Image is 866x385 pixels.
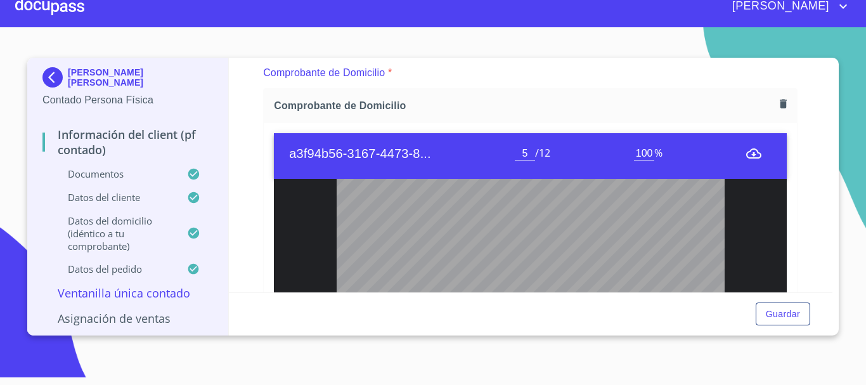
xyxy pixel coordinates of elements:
span: Guardar [766,306,800,322]
p: Información del Client (PF contado) [42,127,213,157]
p: Comprobante de Domicilio [263,65,385,81]
p: Documentos [42,167,187,180]
h6: a3f94b56-3167-4473-8... [289,143,515,164]
p: Contado Persona Física [42,93,213,108]
p: Datos del domicilio (idéntico a tu comprobante) [42,214,187,252]
p: Asignación de Ventas [42,311,213,326]
span: / 12 [535,146,550,160]
span: Comprobante de Domicilio [274,99,775,112]
button: Guardar [756,303,810,326]
button: menu [746,146,761,161]
p: Datos del pedido [42,263,187,275]
p: Datos del cliente [42,191,187,204]
p: Ventanilla única contado [42,285,213,301]
img: Docupass spot blue [42,67,68,88]
div: [PERSON_NAME] [PERSON_NAME] [42,67,213,93]
p: [PERSON_NAME] [PERSON_NAME] [68,67,213,88]
span: % [654,146,662,160]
